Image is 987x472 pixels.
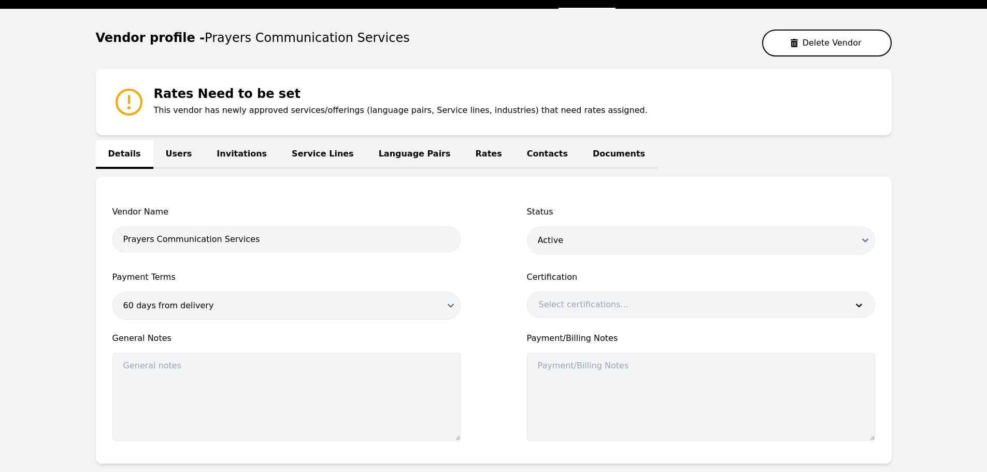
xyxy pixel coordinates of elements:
input: Vendor name [112,226,461,252]
span: Prayers Communication Services [205,31,410,45]
a: Rates [463,140,514,169]
h1: Vendor profile - [96,31,410,45]
span: Vendor Name [112,206,461,218]
a: Invitations [204,140,279,169]
span: Payment/Billing Notes [527,332,875,345]
a: Language Pairs [366,140,463,169]
a: Users [153,140,205,169]
a: Service Lines [279,140,366,169]
label: Certification [527,271,875,283]
a: Documents [580,140,657,169]
span: General Notes [112,332,461,345]
a: Contacts [514,140,580,169]
button: Delete Vendor [762,30,892,56]
span: Status [527,206,875,218]
span: Payment Terms [112,271,461,283]
h4: Rates Need to be set [154,85,648,102]
p: This vendor has newly approved services/offerings (language pairs, Service lines, industries) tha... [154,104,648,117]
